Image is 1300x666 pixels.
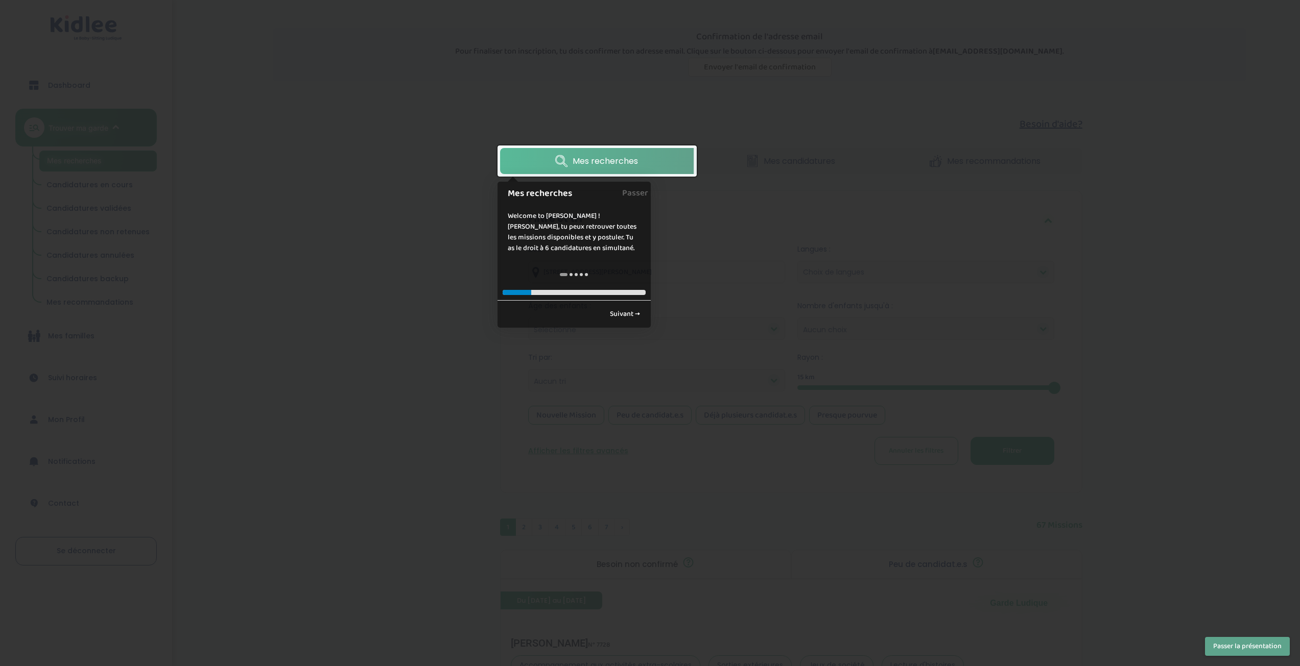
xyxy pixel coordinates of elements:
div: Welcome to [PERSON_NAME] ! [PERSON_NAME], tu peux retrouver toutes les missions disponibles et y ... [498,201,651,264]
button: Passer la présentation [1205,637,1290,656]
h1: Mes recherches [508,187,627,201]
a: Passer [622,182,648,205]
a: Mes recherches [500,148,694,174]
a: Suivant → [604,306,646,323]
span: Mes recherches [573,155,638,167]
